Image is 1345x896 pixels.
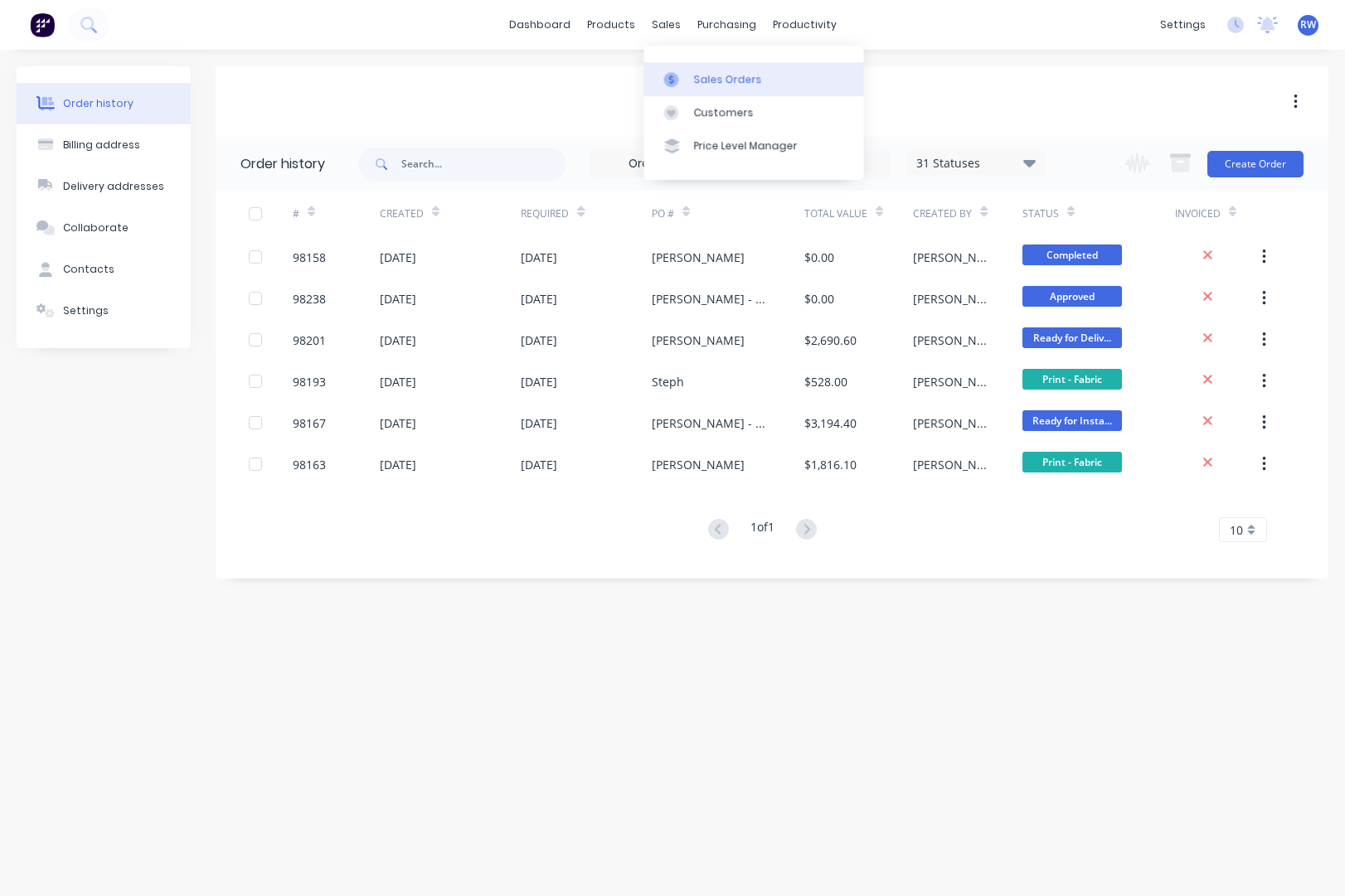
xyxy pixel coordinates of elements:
[380,414,416,432] div: [DATE]
[380,249,416,266] div: [DATE]
[913,206,972,221] div: Created By
[17,166,191,207] button: Delivery addresses
[1175,191,1262,236] div: Invoiced
[1207,151,1304,177] button: Create Order
[1175,206,1221,221] div: Invoiced
[591,152,731,177] input: Order Date
[380,206,424,221] div: Created
[380,456,416,473] div: [DATE]
[1022,452,1122,472] span: Print - Fabric
[293,191,380,236] div: #
[693,72,761,87] div: Sales Orders
[293,332,326,349] div: 98201
[804,456,857,473] div: $1,816.10
[380,191,522,236] div: Created
[804,373,847,390] div: $528.00
[644,63,864,96] a: Sales Orders
[643,12,689,37] div: sales
[913,373,988,390] div: [PERSON_NAME]
[1022,410,1122,431] span: Ready for Insta...
[1022,369,1122,390] span: Print - Fabric
[804,249,834,266] div: $0.00
[240,154,325,174] div: Order history
[1022,245,1122,265] span: Completed
[17,207,191,249] button: Collaborate
[63,220,129,235] div: Collaborate
[1230,521,1243,539] span: 10
[17,249,191,290] button: Contacts
[63,303,109,318] div: Settings
[652,456,745,473] div: [PERSON_NAME]
[804,191,913,236] div: Total Value
[380,332,416,349] div: [DATE]
[913,414,988,432] div: [PERSON_NAME]
[689,12,765,37] div: purchasing
[380,373,416,390] div: [DATE]
[17,124,191,166] button: Billing address
[913,249,988,266] div: [PERSON_NAME]
[913,332,988,349] div: [PERSON_NAME]
[521,290,557,308] div: [DATE]
[765,12,845,37] div: productivity
[804,290,834,308] div: $0.00
[380,290,416,308] div: [DATE]
[17,83,191,124] button: Order history
[293,414,326,432] div: 98167
[30,12,55,37] img: Factory
[63,138,140,153] div: Billing address
[644,96,864,129] a: Customers
[63,179,164,194] div: Delivery addresses
[804,206,867,221] div: Total Value
[521,332,557,349] div: [DATE]
[521,373,557,390] div: [DATE]
[644,129,864,162] a: Price Level Manager
[63,262,114,277] div: Contacts
[63,96,134,111] div: Order history
[521,249,557,266] div: [DATE]
[1022,191,1175,236] div: Status
[652,332,745,349] div: [PERSON_NAME]
[1022,327,1122,348] span: Ready for Deliv...
[652,414,771,432] div: [PERSON_NAME] - Events
[913,456,988,473] div: [PERSON_NAME]
[293,456,326,473] div: 98163
[521,414,557,432] div: [DATE]
[1022,206,1059,221] div: Status
[293,249,326,266] div: 98158
[652,206,674,221] div: PO #
[1152,12,1214,37] div: settings
[1300,17,1316,32] span: RW
[693,105,753,120] div: Customers
[401,148,566,181] input: Search...
[521,206,569,221] div: Required
[293,290,326,308] div: 98238
[750,518,774,542] div: 1 of 1
[293,206,299,221] div: #
[906,154,1046,172] div: 31 Statuses
[1022,286,1122,307] span: Approved
[17,290,191,332] button: Settings
[913,290,988,308] div: [PERSON_NAME]
[579,12,643,37] div: products
[521,456,557,473] div: [DATE]
[521,191,652,236] div: Required
[693,139,797,154] div: Price Level Manager
[804,332,857,349] div: $2,690.60
[652,373,684,390] div: Steph
[913,191,1022,236] div: Created By
[652,249,745,266] div: [PERSON_NAME]
[293,373,326,390] div: 98193
[501,12,579,37] a: dashboard
[652,290,771,308] div: [PERSON_NAME] - Test prints
[804,414,857,432] div: $3,194.40
[652,191,804,236] div: PO #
